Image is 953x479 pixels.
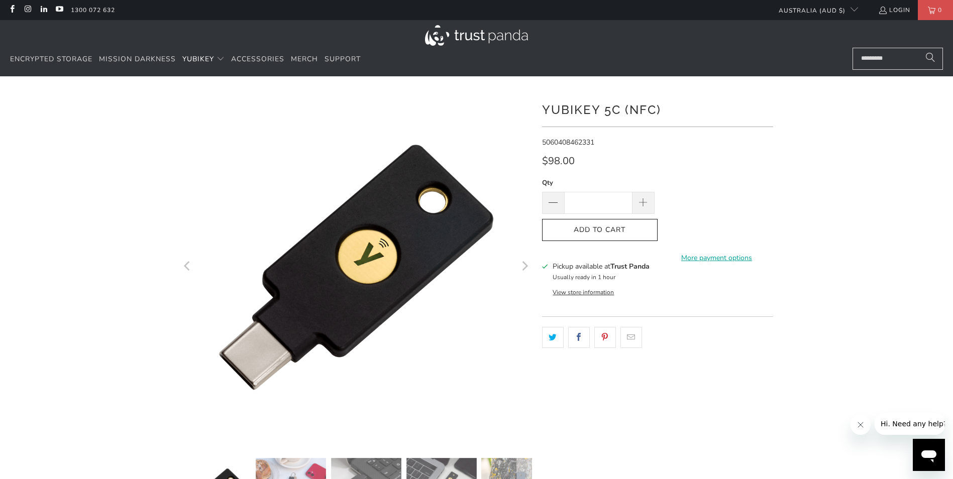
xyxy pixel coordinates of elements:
a: YubiKey 5C (NFC) - Trust Panda [180,91,532,443]
a: Accessories [231,48,284,71]
a: Trust Panda Australia on YouTube [55,6,63,14]
small: Usually ready in 1 hour [553,273,615,281]
h3: Pickup available at [553,261,650,272]
input: Search... [853,48,943,70]
a: Share this on Pinterest [594,327,616,348]
summary: YubiKey [182,48,225,71]
iframe: Close message [851,415,871,435]
iframe: Button to launch messaging window [913,439,945,471]
a: Trust Panda Australia on Facebook [8,6,16,14]
a: Share this on Twitter [542,327,564,348]
button: Search [918,48,943,70]
span: YubiKey [182,54,214,64]
span: Add to Cart [553,226,647,234]
button: Next [516,91,533,443]
iframe: Message from company [875,413,945,435]
span: Support [325,54,361,64]
span: $98.00 [542,154,575,168]
a: Mission Darkness [99,48,176,71]
a: Share this on Facebook [568,327,590,348]
a: 1300 072 632 [71,5,115,16]
span: Hi. Need any help? [6,7,72,15]
span: Accessories [231,54,284,64]
button: Previous [180,91,196,443]
a: Email this to a friend [620,327,642,348]
b: Trust Panda [610,262,650,271]
img: Trust Panda Australia [425,25,528,46]
span: Merch [291,54,318,64]
a: Trust Panda Australia on LinkedIn [39,6,48,14]
a: Login [878,5,910,16]
span: Encrypted Storage [10,54,92,64]
a: Trust Panda Australia on Instagram [23,6,32,14]
a: Support [325,48,361,71]
span: Mission Darkness [99,54,176,64]
button: Add to Cart [542,219,658,242]
a: More payment options [661,253,773,264]
span: 5060408462331 [542,138,594,147]
label: Qty [542,177,655,188]
button: View store information [553,288,614,296]
h1: YubiKey 5C (NFC) [542,99,773,119]
nav: Translation missing: en.navigation.header.main_nav [10,48,361,71]
a: Encrypted Storage [10,48,92,71]
a: Merch [291,48,318,71]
